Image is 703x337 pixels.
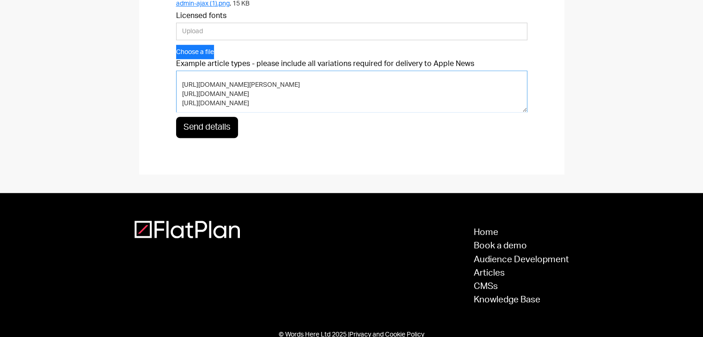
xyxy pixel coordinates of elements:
a: Audience Development [474,255,569,264]
button: Choose a file [176,45,214,59]
div: admin-ajax (1).png [176,0,230,7]
input: Send details [176,117,238,138]
a: Knowledge Base [474,295,569,304]
a: Book a demo [474,241,569,250]
label: Example article types - please include all variations required for delivery to Apple News [176,59,527,68]
a: Home [474,228,569,237]
div: , 15 KB [230,0,250,7]
label: Licensed fonts [176,11,527,20]
input: Upload [176,23,527,40]
a: Articles [474,269,569,277]
a: CMSs [474,282,569,291]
